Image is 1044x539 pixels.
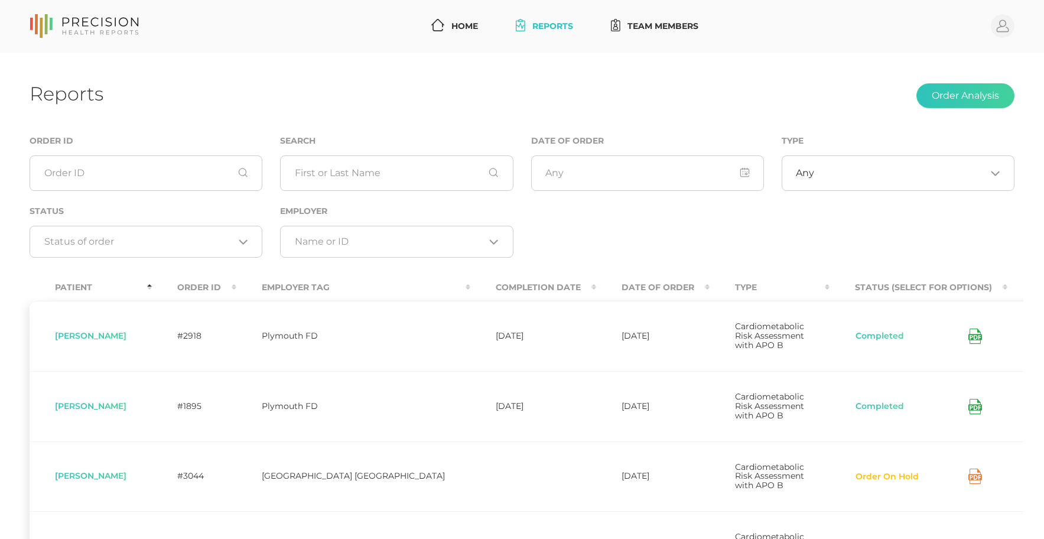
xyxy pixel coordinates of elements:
[55,330,126,341] span: [PERSON_NAME]
[295,236,484,248] input: Search for option
[236,301,470,371] td: Plymouth FD
[782,155,1014,191] div: Search for option
[710,274,830,301] th: Type : activate to sort column ascending
[735,321,804,350] span: Cardiometabolic Risk Assessment with APO B
[511,15,578,37] a: Reports
[606,15,703,37] a: Team Members
[44,236,234,248] input: Search for option
[470,301,596,371] td: [DATE]
[796,167,814,179] span: Any
[236,274,470,301] th: Employer Tag : activate to sort column ascending
[152,371,236,441] td: #1895
[280,136,316,146] label: Search
[596,371,710,441] td: [DATE]
[735,391,804,421] span: Cardiometabolic Risk Assessment with APO B
[427,15,483,37] a: Home
[30,226,262,258] div: Search for option
[531,155,764,191] input: Any
[152,301,236,371] td: #2918
[152,441,236,512] td: #3044
[855,330,905,342] button: Completed
[531,136,604,146] label: Date of Order
[280,206,327,216] label: Employer
[596,274,710,301] th: Date Of Order : activate to sort column ascending
[30,274,152,301] th: Patient : activate to sort column descending
[30,206,64,216] label: Status
[470,274,596,301] th: Completion Date : activate to sort column ascending
[782,136,804,146] label: Type
[236,441,470,512] td: [GEOGRAPHIC_DATA] [GEOGRAPHIC_DATA]
[280,226,513,258] div: Search for option
[470,371,596,441] td: [DATE]
[30,136,73,146] label: Order ID
[55,401,126,411] span: [PERSON_NAME]
[596,301,710,371] td: [DATE]
[596,441,710,512] td: [DATE]
[30,82,103,105] h1: Reports
[855,401,905,413] button: Completed
[280,155,513,191] input: First or Last Name
[30,155,262,191] input: Order ID
[855,471,919,483] button: Order On Hold
[830,274,1007,301] th: Status (Select for Options) : activate to sort column ascending
[916,83,1014,108] button: Order Analysis
[735,462,804,491] span: Cardiometabolic Risk Assessment with APO B
[152,274,236,301] th: Order ID : activate to sort column ascending
[236,371,470,441] td: Plymouth FD
[814,167,986,179] input: Search for option
[55,470,126,481] span: [PERSON_NAME]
